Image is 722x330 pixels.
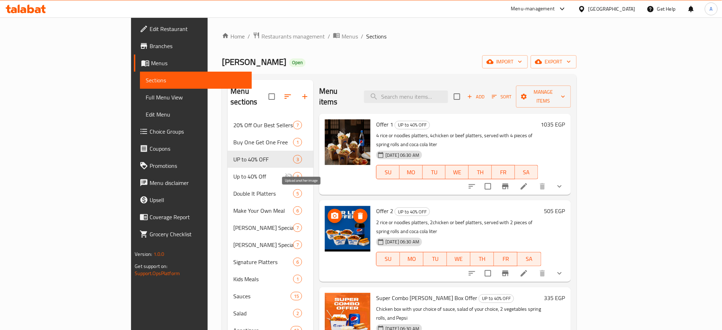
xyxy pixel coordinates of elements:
span: 20% Off Our Best Sellers [233,121,293,129]
span: Select to update [481,266,495,281]
button: SU [376,165,400,179]
span: TU [426,254,444,264]
span: MO [403,254,421,264]
span: Select all sections [264,89,279,104]
span: Choice Groups [150,127,246,136]
button: sort-choices [463,265,481,282]
a: Upsell [134,191,252,208]
span: UP to 40% OFF [395,208,430,216]
span: Coupons [150,144,246,153]
div: items [293,138,302,146]
div: UP to 40% OFF [479,294,514,303]
button: upload picture [328,209,342,223]
div: [PERSON_NAME] Special Rice Platters7 [228,219,313,236]
span: TH [472,167,489,177]
span: [PERSON_NAME] Special Rice Platters [233,223,293,232]
span: [DATE] 06:30 AM [383,152,422,159]
span: Sort [492,93,511,101]
div: Salad2 [228,305,313,322]
span: Up to 40% Off [233,172,285,181]
div: items [293,206,302,215]
button: SA [518,252,541,266]
span: Sections [146,76,246,84]
span: Select section [450,89,464,104]
span: Sort items [487,91,516,102]
div: items [293,258,302,266]
span: Open [289,60,306,66]
a: Coverage Report [134,208,252,226]
div: Up to 40% Off3 [228,168,313,185]
a: Grocery Checklist [134,226,252,243]
span: 6 [294,259,302,265]
span: Offer 2 [376,206,393,216]
span: Manage items [522,88,565,105]
span: FR [495,167,512,177]
button: Add section [296,88,313,105]
div: items [293,223,302,232]
div: UP to 40% OFF [395,121,430,129]
div: Mr Lee Special Rice Platters [233,223,293,232]
span: Sort sections [279,88,296,105]
span: WE [448,167,466,177]
button: MO [400,165,423,179]
div: Kids Meals1 [228,270,313,288]
div: UP to 40% OFF [233,155,293,164]
span: Offer 1 [376,119,393,130]
span: 15 [291,293,302,300]
div: items [291,292,302,300]
svg: Show Choices [555,182,564,191]
a: Edit menu item [520,269,528,278]
span: Promotions [150,161,246,170]
div: Kids Meals [233,275,293,283]
img: Offer 2 [325,206,370,252]
button: FR [494,252,518,266]
div: Sauces15 [228,288,313,305]
div: Buy One Get One Free [233,138,293,146]
span: 1.0.0 [154,249,165,259]
button: MO [400,252,424,266]
button: import [482,55,528,68]
h6: 335 EGP [544,293,565,303]
div: Make Your Own Meal6 [228,202,313,219]
div: Mr Lee Special Noodles Platers [233,241,293,249]
p: 4 rice or noodles platters, 4chicken or beef platters, served with 4 pieces of spring rolls and c... [376,131,538,149]
div: items [293,309,302,318]
span: Sections [366,32,386,41]
button: delete [534,178,551,195]
span: Add item [464,91,487,102]
span: Edit Restaurant [150,25,246,33]
button: show more [551,265,568,282]
button: Add [464,91,487,102]
a: Menus [333,32,358,41]
button: Sort [490,91,513,102]
div: Make Your Own Meal [233,206,293,215]
button: show more [551,178,568,195]
span: TH [473,254,491,264]
span: [PERSON_NAME] Special Noodles Platers [233,241,293,249]
div: Signature Platters6 [228,253,313,270]
span: Menus [151,59,246,67]
h6: 505 EGP [544,206,565,216]
span: Branches [150,42,246,50]
span: 3 [294,156,302,163]
a: Promotions [134,157,252,174]
span: Coverage Report [150,213,246,221]
img: Offer 1 [325,119,370,165]
span: 1 [294,139,302,146]
button: sort-choices [463,178,481,195]
button: export [531,55,577,68]
span: SU [379,167,397,177]
a: Choice Groups [134,123,252,140]
p: Chicken box with your choice of sauce, salad of your choice, 2 vegetables spring rolls, and Pepsi [376,305,541,323]
span: Super Combo [PERSON_NAME] Box Offer [376,293,477,303]
a: Menu disclaimer [134,174,252,191]
span: Get support on: [135,262,167,271]
h6: 1035 EGP [541,119,565,129]
a: Edit Menu [140,106,252,123]
svg: Inactive section [285,172,293,181]
span: Signature Platters [233,258,293,266]
button: Branch-specific-item [497,265,514,282]
span: A [710,5,713,13]
a: Coupons [134,140,252,157]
